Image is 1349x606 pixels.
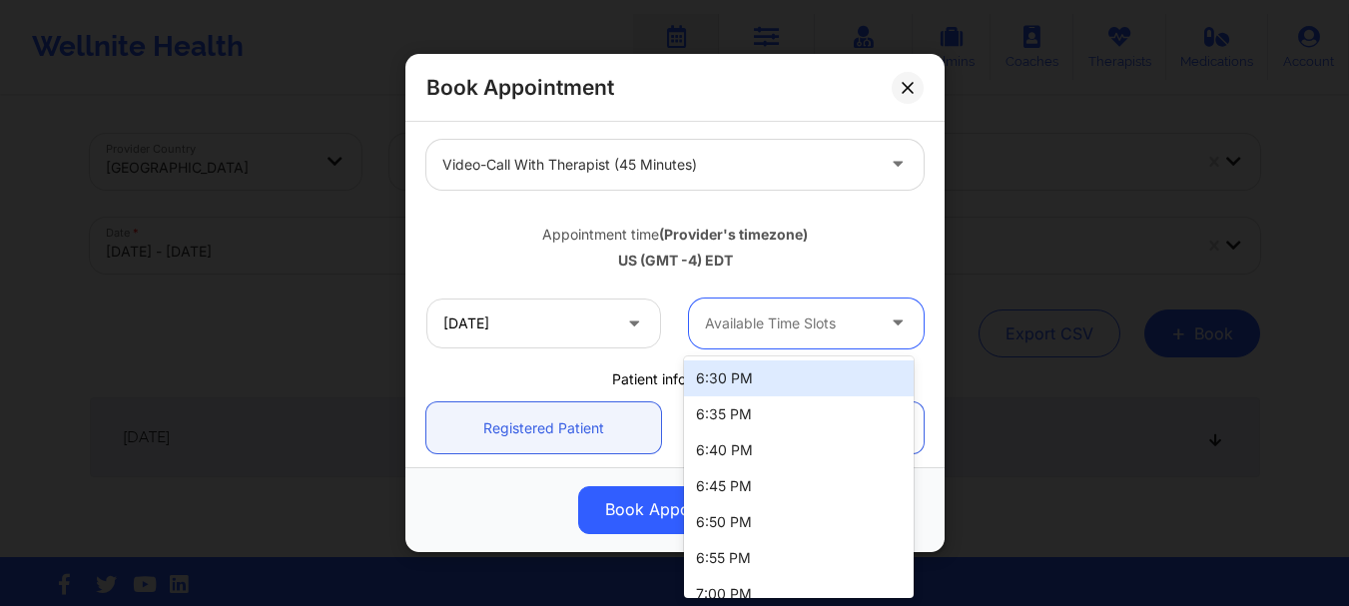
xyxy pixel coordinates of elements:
[689,403,924,454] a: Not Registered Patient
[426,225,924,245] div: Appointment time
[426,251,924,271] div: US (GMT -4) EDT
[684,432,914,468] div: 6:40 PM
[684,360,914,396] div: 6:30 PM
[412,369,938,389] div: Patient information:
[659,226,808,243] b: (Provider's timezone)
[426,299,661,348] input: MM/DD/YYYY
[426,74,614,101] h2: Book Appointment
[442,140,874,190] div: Video-Call with Therapist (45 minutes)
[684,468,914,504] div: 6:45 PM
[426,403,661,454] a: Registered Patient
[684,396,914,432] div: 6:35 PM
[684,504,914,540] div: 6:50 PM
[578,486,772,534] button: Book Appointment
[684,540,914,576] div: 6:55 PM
